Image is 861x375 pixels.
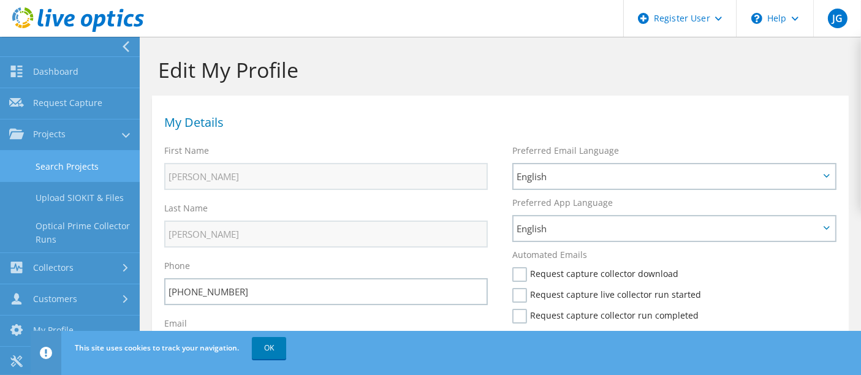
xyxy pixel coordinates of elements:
[512,249,587,261] label: Automated Emails
[828,9,848,28] span: JG
[512,267,678,282] label: Request capture collector download
[164,317,187,330] label: Email
[517,169,819,184] span: English
[75,343,239,353] span: This site uses cookies to track your navigation.
[252,337,286,359] a: OK
[164,202,208,214] label: Last Name
[512,309,699,324] label: Request capture collector run completed
[164,260,190,272] label: Phone
[512,288,701,303] label: Request capture live collector run started
[512,197,613,209] label: Preferred App Language
[158,57,836,83] h1: Edit My Profile
[751,13,762,24] svg: \n
[164,116,830,129] h1: My Details
[517,221,819,236] span: English
[512,145,619,157] label: Preferred Email Language
[164,145,209,157] label: First Name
